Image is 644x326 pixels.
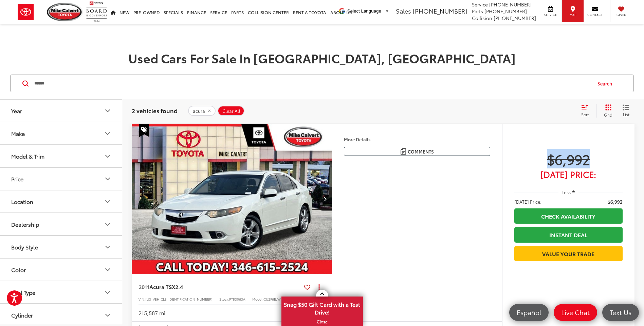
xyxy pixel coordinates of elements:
span: Map [565,13,580,17]
button: Grid View [596,104,618,118]
span: Less [562,189,571,195]
span: Acura TSX [149,283,175,290]
button: CylinderCylinder [0,304,123,326]
span: Contact [587,13,603,17]
div: Color [11,266,26,273]
div: 215,587 mi [139,309,165,317]
span: Snag $50 Gift Card with a Test Drive! [282,297,362,318]
span: VIN: [139,297,145,302]
button: YearYear [0,100,123,122]
button: Search [591,75,622,92]
span: 2 vehicles found [132,106,178,115]
a: Text Us [602,304,639,321]
span: Sales [396,6,411,15]
button: Fuel TypeFuel Type [0,281,123,303]
span: [PHONE_NUMBER] [413,6,467,15]
span: List [623,111,629,117]
div: Fuel Type [11,289,35,296]
img: Mike Calvert Toyota [47,3,83,21]
button: Next image [318,187,332,211]
span: [PHONE_NUMBER] [484,8,527,15]
div: Make [104,129,112,138]
button: Less [558,186,579,198]
div: Dealership [11,221,39,227]
h4: More Details [344,137,490,142]
span: Saved [614,13,629,17]
button: PricePrice [0,168,123,190]
button: Comments [344,147,490,156]
span: acura [193,108,205,114]
span: 2.4 [175,283,183,290]
span: [PHONE_NUMBER] [494,15,536,21]
a: Value Your Trade [514,246,623,261]
span: Clear All [222,108,240,114]
span: [PHONE_NUMBER] [489,1,532,8]
button: remove acura%20 [188,106,216,116]
span: Live Chat [558,308,593,317]
span: Grid [604,112,612,118]
button: Model & TrimModel & Trim [0,145,123,167]
span: Special [139,124,149,137]
a: Check Availability [514,208,623,224]
span: [DATE] Price: [514,198,541,205]
div: Make [11,130,25,137]
a: Español [509,304,549,321]
img: Comments [401,148,406,154]
div: Color [104,266,112,274]
div: Location [11,198,33,205]
a: 2011Acura TSX2.4 [139,283,301,290]
span: 2011 [139,283,149,290]
div: Model & Trim [104,152,112,160]
input: Search by Make, Model, or Keyword [34,75,591,91]
span: Collision [472,15,492,21]
span: Service [543,13,558,17]
span: PT53063A [229,297,245,302]
img: 2011 Acura TSX 2.4 [131,124,332,274]
div: Body Style [11,244,38,250]
button: Actions [313,281,325,293]
button: MakeMake [0,122,123,144]
span: [DATE] Price: [514,171,623,178]
span: dropdown dots [318,284,320,289]
button: ColorColor [0,259,123,281]
button: DealershipDealership [0,213,123,235]
span: Parts [472,8,483,15]
div: Cylinder [104,311,112,319]
div: Model & Trim [11,153,44,159]
a: Live Chat [554,304,597,321]
span: $6,992 [608,198,623,205]
a: 2011 Acura TSX 2.42011 Acura TSX 2.42011 Acura TSX 2.42011 Acura TSX 2.4 [131,124,332,274]
span: Model: [252,297,263,302]
span: Service [472,1,488,8]
a: Select Language​ [347,8,389,14]
span: [US_VEHICLE_IDENTIFICATION_NUMBER] [145,297,213,302]
div: Body Style [104,243,112,251]
button: Select sort value [578,104,596,118]
span: Español [513,308,545,317]
span: Sort [581,111,589,117]
div: Fuel Type [104,288,112,297]
span: Text Us [606,308,635,317]
div: Price [104,175,112,183]
span: Stock: [219,297,229,302]
button: LocationLocation [0,190,123,212]
button: List View [618,104,634,118]
div: Location [104,198,112,206]
button: Clear All [218,106,244,116]
span: ▼ [385,8,389,14]
div: 2011 Acura TSX 2.4 0 [131,124,332,274]
div: Dealership [104,220,112,228]
a: Instant Deal [514,227,623,242]
button: Body StyleBody Style [0,236,123,258]
span: Comments [408,148,434,155]
div: Year [11,107,22,114]
span: CU2F6BJW [263,297,281,302]
div: Price [11,176,23,182]
div: Cylinder [11,312,33,318]
span: Select Language [347,8,381,14]
span: $6,992 [514,150,623,167]
div: Year [104,107,112,115]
